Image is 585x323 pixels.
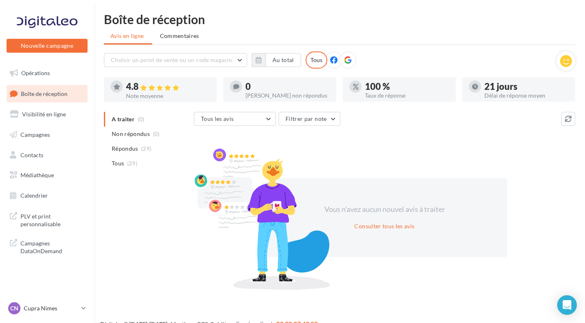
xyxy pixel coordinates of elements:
[126,93,210,99] div: Note moyenne
[10,304,18,312] span: CN
[279,112,340,126] button: Filtrer par note
[20,238,84,255] span: Campagnes DataOnDemand
[20,211,84,228] span: PLV et print personnalisable
[112,130,150,138] span: Non répondus
[484,82,569,91] div: 21 jours
[21,90,67,97] span: Boîte de réception
[20,131,50,138] span: Campagnes
[21,69,50,76] span: Opérations
[5,207,89,232] a: PLV et print personnalisable
[160,32,199,40] span: Commentaires
[365,82,449,91] div: 100 %
[126,82,210,91] div: 4.8
[5,85,89,102] a: Boîte de réception
[252,53,301,67] button: Au total
[351,221,418,231] button: Consulter tous les avis
[5,234,89,258] a: Campagnes DataOnDemand
[365,93,449,98] div: Taux de réponse
[265,53,301,67] button: Au total
[7,39,88,53] button: Nouvelle campagne
[245,93,330,98] div: [PERSON_NAME] non répondus
[22,111,66,118] span: Visibilité en ligne
[20,151,43,158] span: Contacts
[194,112,276,126] button: Tous les avis
[112,159,124,167] span: Tous
[5,187,89,204] a: Calendrier
[127,160,137,167] span: (29)
[141,145,151,152] span: (29)
[557,295,577,315] div: Open Intercom Messenger
[5,167,89,184] a: Médiathèque
[20,192,48,199] span: Calendrier
[153,131,160,137] span: (0)
[104,53,247,67] button: Choisir un point de vente ou un code magasin
[245,82,330,91] div: 0
[5,106,89,123] a: Visibilité en ligne
[24,304,78,312] p: Cupra Nimes
[20,172,54,178] span: Médiathèque
[314,204,455,215] div: Vous n'avez aucun nouvel avis à traiter
[111,56,232,63] span: Choisir un point de vente ou un code magasin
[112,145,138,153] span: Répondus
[484,93,569,98] div: Délai de réponse moyen
[306,51,327,69] div: Tous
[7,301,88,316] a: CN Cupra Nimes
[5,147,89,164] a: Contacts
[5,65,89,82] a: Opérations
[104,13,575,25] div: Boîte de réception
[5,126,89,143] a: Campagnes
[201,115,234,122] span: Tous les avis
